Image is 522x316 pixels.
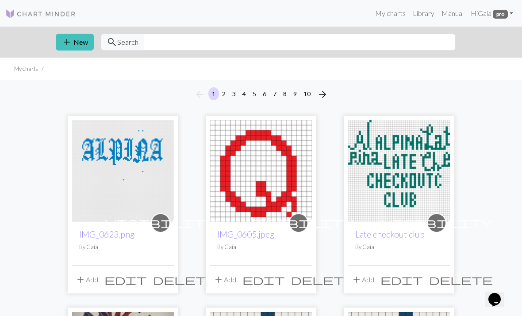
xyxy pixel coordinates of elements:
span: delete [429,273,493,286]
button: 5 [249,87,260,100]
iframe: chat widget [485,281,513,307]
i: private [105,214,216,232]
p: By Gaia [355,243,443,251]
button: Next [314,87,331,101]
button: 3 [229,87,239,100]
a: Late checkout club [348,166,450,174]
p: By Gaia [217,243,305,251]
span: pro [493,10,508,19]
button: Edit [377,271,426,288]
img: Logo [5,8,76,19]
a: IMG_0605.jpeg [217,229,274,239]
a: Late checkout club [355,229,425,239]
button: 10 [300,87,314,100]
span: add [61,36,72,48]
span: delete [153,273,217,286]
span: edit [104,273,147,286]
button: Add [210,271,239,288]
button: Delete [150,271,220,288]
p: By Gaia [79,243,167,251]
a: IMG_0623.png [79,229,134,239]
i: Edit [380,274,423,285]
span: delete [291,273,355,286]
button: 1 [208,87,219,100]
span: add [351,273,362,286]
span: visibility [243,216,354,230]
img: Late checkout club [348,120,450,222]
a: Manual [438,4,467,22]
span: search [107,36,117,48]
img: IMG_0605.jpeg [210,120,312,222]
i: Next [317,89,328,100]
button: Delete [426,271,496,288]
a: IMG_0623.png [72,166,174,174]
img: IMG_0623.png [72,120,174,222]
span: arrow_forward [317,88,328,101]
button: 9 [290,87,300,100]
button: Add [72,271,101,288]
button: Edit [101,271,150,288]
a: IMG_0605.jpeg [210,166,312,174]
a: Library [409,4,438,22]
a: My charts [372,4,409,22]
button: 4 [239,87,249,100]
button: 6 [259,87,270,100]
button: Add [348,271,377,288]
button: 2 [219,87,229,100]
button: 7 [269,87,280,100]
i: Edit [104,274,147,285]
li: My charts [14,65,38,73]
button: Edit [239,271,288,288]
button: New [56,34,94,51]
span: edit [242,273,285,286]
i: private [243,214,354,232]
span: add [75,273,86,286]
span: visibility [105,216,216,230]
span: Search [117,37,138,47]
i: Edit [242,274,285,285]
nav: Page navigation [191,87,331,101]
i: private [381,214,492,232]
span: visibility [381,216,492,230]
button: 8 [280,87,290,100]
a: HiGaia pro [467,4,517,22]
span: add [213,273,224,286]
button: Delete [288,271,358,288]
span: edit [380,273,423,286]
